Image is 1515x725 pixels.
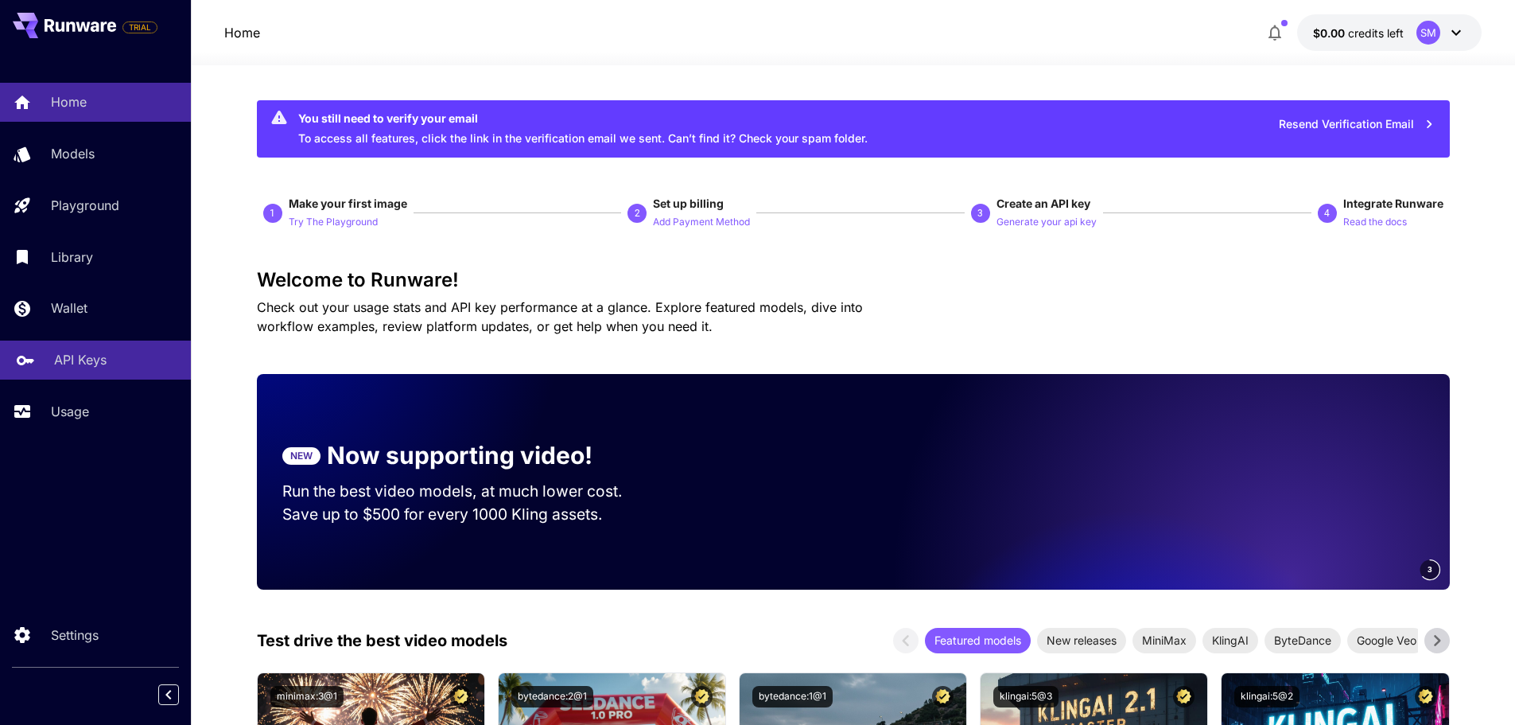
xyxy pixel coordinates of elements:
[123,21,157,33] span: TRIAL
[282,480,653,503] p: Run the best video models, at much lower cost.
[1297,14,1482,51] button: $0.00SM
[450,686,472,707] button: Certified Model – Vetted for best performance and includes a commercial license.
[691,686,713,707] button: Certified Model – Vetted for best performance and includes a commercial license.
[932,686,954,707] button: Certified Model – Vetted for best performance and includes a commercial license.
[1428,563,1432,575] span: 3
[1313,26,1348,40] span: $0.00
[51,92,87,111] p: Home
[996,197,1090,210] span: Create an API key
[51,144,95,163] p: Models
[653,215,750,230] p: Add Payment Method
[925,628,1031,653] div: Featured models
[224,23,260,42] nav: breadcrumb
[1347,628,1426,653] div: Google Veo
[289,212,378,231] button: Try The Playground
[270,206,275,220] p: 1
[653,212,750,231] button: Add Payment Method
[257,629,507,653] p: Test drive the best video models
[1264,632,1341,649] span: ByteDance
[977,206,983,220] p: 3
[653,197,724,210] span: Set up billing
[270,686,344,707] button: minimax:3@1
[1347,632,1426,649] span: Google Veo
[289,197,407,210] span: Make your first image
[158,684,179,705] button: Collapse sidebar
[1416,21,1440,45] div: SM
[289,215,378,230] p: Try The Playground
[1348,26,1404,40] span: credits left
[122,18,157,37] span: Add your payment card to enable full platform functionality.
[298,110,868,127] div: You still need to verify your email
[257,269,1450,291] h3: Welcome to Runware!
[1132,628,1196,653] div: MiniMax
[224,23,260,42] a: Home
[1270,108,1443,141] button: Resend Verification Email
[1324,206,1330,220] p: 4
[1415,686,1436,707] button: Certified Model – Vetted for best performance and includes a commercial license.
[1343,197,1443,210] span: Integrate Runware
[1132,632,1196,649] span: MiniMax
[635,206,640,220] p: 2
[511,686,593,707] button: bytedance:2@1
[1173,686,1195,707] button: Certified Model – Vetted for best performance and includes a commercial license.
[1264,628,1341,653] div: ByteDance
[51,298,87,318] p: Wallet
[1202,628,1258,653] div: KlingAI
[51,626,99,645] p: Settings
[282,503,653,526] p: Save up to $500 for every 1000 Kling assets.
[1343,212,1407,231] button: Read the docs
[996,212,1097,231] button: Generate your api key
[1234,686,1299,707] button: klingai:5@2
[1202,632,1258,649] span: KlingAI
[51,402,89,421] p: Usage
[1343,215,1407,230] p: Read the docs
[925,632,1031,649] span: Featured models
[1037,628,1126,653] div: New releases
[993,686,1059,707] button: klingai:5@3
[290,449,313,463] p: NEW
[51,196,119,215] p: Playground
[51,248,93,267] p: Library
[170,680,191,709] div: Collapse sidebar
[327,438,592,474] p: Now supporting video!
[298,105,868,153] div: To access all features, click the link in the verification email we sent. Can’t find it? Check yo...
[752,686,833,707] button: bytedance:1@1
[1037,632,1126,649] span: New releases
[54,350,107,369] p: API Keys
[257,299,863,334] span: Check out your usage stats and API key performance at a glance. Explore featured models, dive int...
[1313,25,1404,41] div: $0.00
[996,215,1097,230] p: Generate your api key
